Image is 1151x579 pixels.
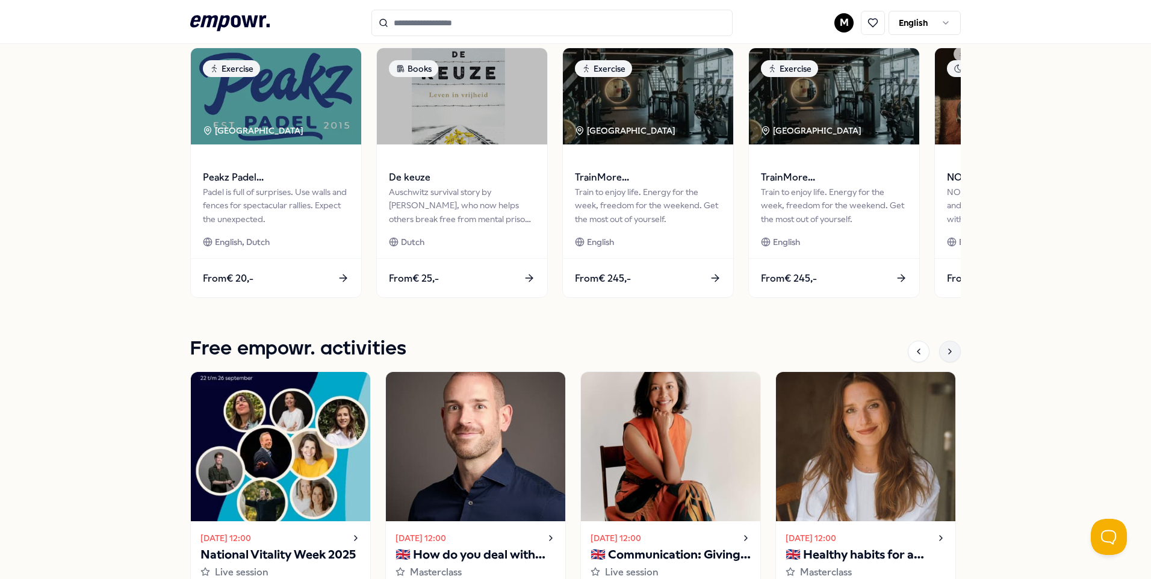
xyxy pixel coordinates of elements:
[575,124,677,137] div: [GEOGRAPHIC_DATA]
[190,48,362,298] a: package imageExercise[GEOGRAPHIC_DATA] Peakz Padel [GEOGRAPHIC_DATA]Padel is full of surprises. U...
[761,60,818,77] div: Exercise
[591,531,641,545] time: [DATE] 12:00
[215,235,270,249] span: English, Dutch
[587,235,614,249] span: English
[947,271,1003,286] span: From € 330,-
[934,48,1106,298] a: package imageSleepNOWATCH: SmartwatchNOWATCH measures stress, sleep, and heart rate to improve yo...
[947,60,994,77] div: Sleep
[834,13,854,33] button: M
[389,60,438,77] div: Books
[575,185,721,226] div: Train to enjoy life. Energy for the week, freedom for the weekend. Get the most out of yourself.
[562,48,734,298] a: package imageExercise[GEOGRAPHIC_DATA] TrainMore [GEOGRAPHIC_DATA]: Open GymTrain to enjoy life. ...
[1091,519,1127,555] iframe: Help Scout Beacon - Open
[203,185,349,226] div: Padel is full of surprises. Use walls and fences for spectacular rallies. Expect the unexpected.
[749,48,919,144] img: package image
[203,271,253,286] span: From € 20,-
[401,235,424,249] span: Dutch
[203,124,305,137] div: [GEOGRAPHIC_DATA]
[200,545,361,565] p: National Vitality Week 2025
[947,185,1093,226] div: NOWATCH measures stress, sleep, and heart rate to improve your health with research-grade data.
[786,545,946,565] p: 🇬🇧 Healthy habits for a stress-free start to the year
[786,531,836,545] time: [DATE] 12:00
[371,10,733,36] input: Search for products, categories or subcategories
[190,334,406,364] h1: Free empowr. activities
[203,170,349,185] span: Peakz Padel [GEOGRAPHIC_DATA]
[575,60,632,77] div: Exercise
[761,124,863,137] div: [GEOGRAPHIC_DATA]
[386,372,565,521] img: activity image
[959,235,1014,249] span: English, Dutch
[761,185,907,226] div: Train to enjoy life. Energy for the week, freedom for the weekend. Get the most out of yourself.
[947,170,1093,185] span: NOWATCH: Smartwatch
[200,531,251,545] time: [DATE] 12:00
[376,48,548,298] a: package imageBooksDe keuzeAuschwitz survival story by [PERSON_NAME], who now helps others break f...
[776,372,955,521] img: activity image
[191,48,361,144] img: package image
[389,185,535,226] div: Auschwitz survival story by [PERSON_NAME], who now helps others break free from mental prisons as...
[191,372,370,521] img: activity image
[575,271,631,286] span: From € 245,-
[575,170,721,185] span: TrainMore [GEOGRAPHIC_DATA]: Open Gym
[203,60,260,77] div: Exercise
[563,48,733,144] img: package image
[389,170,535,185] span: De keuze
[396,545,556,565] p: 🇬🇧 How do you deal with your inner critic?
[591,545,751,565] p: 🇬🇧 Communication: Giving and receiving feedback
[396,531,446,545] time: [DATE] 12:00
[761,170,907,185] span: TrainMore [GEOGRAPHIC_DATA]: Open Gym
[748,48,920,298] a: package imageExercise[GEOGRAPHIC_DATA] TrainMore [GEOGRAPHIC_DATA]: Open GymTrain to enjoy life. ...
[773,235,800,249] span: English
[389,271,439,286] span: From € 25,-
[935,48,1105,144] img: package image
[761,271,817,286] span: From € 245,-
[377,48,547,144] img: package image
[581,372,760,521] img: activity image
